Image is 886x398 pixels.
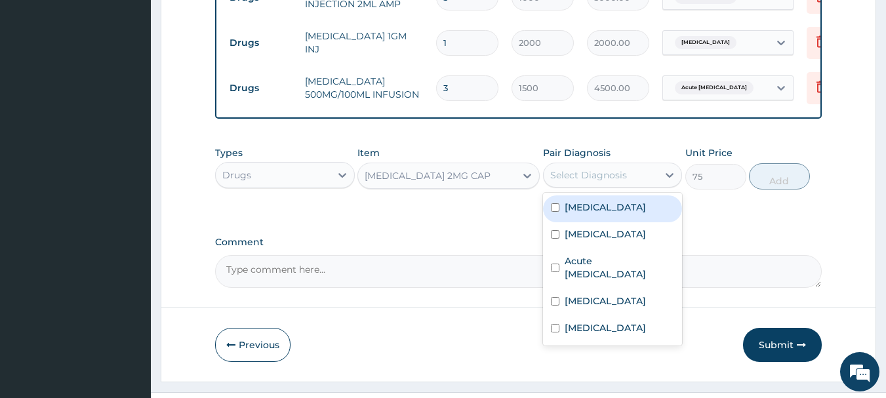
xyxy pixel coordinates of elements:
[68,73,220,90] div: Chat with us now
[550,169,627,182] div: Select Diagnosis
[222,169,251,182] div: Drugs
[749,163,810,189] button: Add
[76,117,181,249] span: We're online!
[565,201,646,214] label: [MEDICAL_DATA]
[223,76,298,100] td: Drugs
[357,146,380,159] label: Item
[215,148,243,159] label: Types
[565,228,646,241] label: [MEDICAL_DATA]
[24,66,53,98] img: d_794563401_company_1708531726252_794563401
[7,262,250,308] textarea: Type your message and hit 'Enter'
[565,321,646,334] label: [MEDICAL_DATA]
[685,146,733,159] label: Unit Price
[743,328,822,362] button: Submit
[298,23,430,62] td: [MEDICAL_DATA] 1GM INJ
[565,254,675,281] label: Acute [MEDICAL_DATA]
[215,237,822,248] label: Comment
[365,169,491,182] div: [MEDICAL_DATA] 2MG CAP
[675,36,736,49] span: [MEDICAL_DATA]
[543,146,611,159] label: Pair Diagnosis
[298,68,430,108] td: [MEDICAL_DATA] 500MG/100ML INFUSION
[675,81,754,94] span: Acute [MEDICAL_DATA]
[215,7,247,38] div: Minimize live chat window
[565,294,646,308] label: [MEDICAL_DATA]
[223,31,298,55] td: Drugs
[215,328,291,362] button: Previous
